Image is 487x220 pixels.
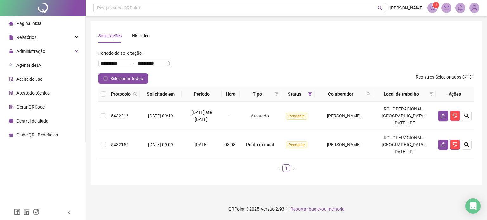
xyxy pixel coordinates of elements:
[438,91,472,97] div: Ações
[290,164,298,172] button: right
[470,3,479,13] img: 77055
[148,142,173,147] span: [DATE] 09:09
[378,6,382,10] span: search
[16,49,45,54] span: Administração
[110,75,143,82] span: Selecionar todos
[465,198,481,214] div: Open Intercom Messenger
[458,5,463,11] span: bell
[283,165,290,172] a: 1
[14,209,20,215] span: facebook
[416,73,474,84] span: : 0 / 131
[16,104,45,110] span: Gerar QRCode
[16,35,36,40] span: Relatórios
[16,77,42,82] span: Aceite de uso
[277,167,281,170] span: left
[148,113,173,118] span: [DATE] 09:19
[441,113,446,118] span: like
[464,142,469,147] span: search
[9,77,13,81] span: audit
[433,2,439,8] sup: 1
[464,113,469,118] span: search
[111,142,129,147] span: 5432156
[16,118,49,123] span: Central de ajuda
[390,4,424,11] span: [PERSON_NAME]
[373,130,436,159] td: RC - OPERACIONAL - [GEOGRAPHIC_DATA] - [DATE] - DF
[132,32,150,39] div: Histórico
[130,61,135,66] span: swap-right
[103,76,108,81] span: check-square
[246,142,274,147] span: Ponto manual
[230,113,231,118] span: -
[130,61,135,66] span: to
[274,89,280,99] span: filter
[327,142,361,147] span: [PERSON_NAME]
[275,164,282,172] button: left
[376,91,427,97] span: Local de trabalho
[9,119,13,123] span: info-circle
[428,89,434,99] span: filter
[98,48,146,58] label: Período da solicitação
[307,89,313,99] span: filter
[23,209,30,215] span: linkedin
[111,91,131,97] span: Protocolo
[286,141,307,148] span: Pendente
[9,49,13,53] span: lock
[16,63,41,68] span: Agente de IA
[286,113,307,120] span: Pendente
[284,91,306,97] span: Status
[416,74,461,79] span: Registros Selecionados
[16,91,50,96] span: Atestado técnico
[111,113,129,118] span: 5432216
[132,89,138,99] span: search
[373,102,436,130] td: RC - OPERACIONAL - [GEOGRAPHIC_DATA] - [DATE] - DF
[98,73,148,84] button: Selecionar todos
[308,92,312,96] span: filter
[452,113,458,118] span: dislike
[275,164,282,172] li: Página anterior
[251,113,269,118] span: Atestado
[98,32,122,39] div: Solicitações
[140,87,182,102] th: Solicitado em
[441,142,446,147] span: like
[444,5,449,11] span: mail
[192,110,212,122] span: [DATE] até [DATE]
[435,3,437,7] span: 1
[9,133,13,137] span: gift
[290,206,345,211] span: Reportar bug e/ou melhoria
[429,92,433,96] span: filter
[195,142,208,147] span: [DATE]
[366,89,372,99] span: search
[224,142,236,147] span: 08:08
[133,92,137,96] span: search
[292,167,296,170] span: right
[222,87,240,102] th: Hora
[9,91,13,95] span: solution
[452,142,458,147] span: dislike
[9,35,13,40] span: file
[261,206,275,211] span: Versão
[242,91,272,97] span: Tipo
[9,21,13,26] span: home
[33,209,39,215] span: instagram
[9,105,13,109] span: qrcode
[86,198,487,220] footer: QRPoint © 2025 - 2.93.1 -
[182,87,222,102] th: Período
[16,21,42,26] span: Página inicial
[290,164,298,172] li: Próxima página
[327,113,361,118] span: [PERSON_NAME]
[430,5,435,11] span: notification
[67,210,72,215] span: left
[16,132,58,137] span: Clube QR - Beneficios
[275,92,279,96] span: filter
[367,92,371,96] span: search
[317,91,364,97] span: Colaborador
